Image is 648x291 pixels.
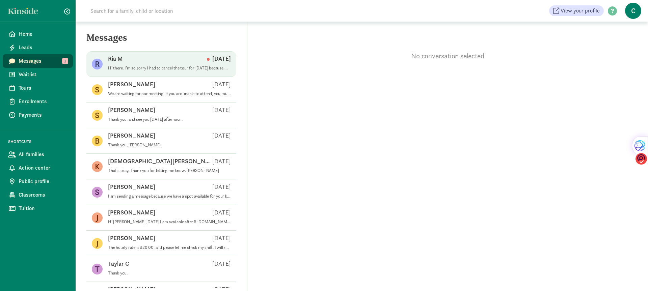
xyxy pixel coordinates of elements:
[3,202,73,215] a: Tuition
[19,164,67,172] span: Action center
[92,212,103,223] figure: J
[92,161,103,172] figure: K
[108,55,123,63] p: Ria M
[636,153,647,165] img: o1IwAAAABJRU5ErkJggg==
[108,183,155,191] p: [PERSON_NAME]
[108,168,231,173] p: That's okay. Thank you for letting me know. [PERSON_NAME]
[108,106,155,114] p: [PERSON_NAME]
[549,5,604,16] a: View your profile
[108,270,231,276] p: Thank you.
[19,30,67,38] span: Home
[19,204,67,212] span: Tuition
[108,80,155,88] p: [PERSON_NAME]
[212,183,231,191] p: [DATE]
[3,27,73,41] a: Home
[62,58,68,64] span: 1
[19,177,67,185] span: Public profile
[3,148,73,161] a: All families
[108,208,155,216] p: [PERSON_NAME]
[19,84,67,92] span: Tours
[212,80,231,88] p: [DATE]
[19,191,67,199] span: Classrooms
[92,136,103,146] figure: B
[108,65,231,71] p: Hi there, I’m so sorry I had to cancel the tour for [DATE] because my baby needs to go to the doc...
[3,108,73,122] a: Payments
[92,59,103,69] figure: R
[108,245,231,250] p: The hourly rate is $20.00, and please let me check my shift. I will respond to you as soon as pos...
[212,132,231,140] p: [DATE]
[19,57,67,65] span: Messages
[3,54,73,68] a: Messages 1
[108,194,231,199] p: I am sending a message because we have a spot available for your kiddo in September. Additionally...
[108,260,129,268] p: Taylar C
[108,132,155,140] p: [PERSON_NAME]
[212,234,231,242] p: [DATE]
[86,4,276,18] input: Search for a family, child or location
[19,111,67,119] span: Payments
[108,142,231,148] p: Thank you, [PERSON_NAME].
[92,110,103,121] figure: S
[108,234,155,242] p: [PERSON_NAME]
[19,97,67,106] span: Enrollments
[3,175,73,188] a: Public profile
[247,51,648,61] p: No conversation selected
[92,238,103,249] figure: J
[92,264,103,274] figure: T
[3,95,73,108] a: Enrollments
[19,43,67,52] span: Leads
[108,117,231,122] p: Thank you, and see you [DATE] afternoon.
[212,260,231,268] p: [DATE]
[3,41,73,54] a: Leads
[3,188,73,202] a: Classrooms
[108,91,231,96] p: We are waiting for our meeting. If you are unable to attend, you must call us. We take our respon...
[561,7,600,15] span: View your profile
[3,161,73,175] a: Action center
[76,32,247,49] h5: Messages
[19,150,67,158] span: All families
[19,70,67,79] span: Waitlist
[92,84,103,95] figure: S
[92,187,103,198] figure: S
[3,68,73,81] a: Waitlist
[212,157,231,165] p: [DATE]
[212,106,231,114] p: [DATE]
[207,55,231,63] p: [DATE]
[212,208,231,216] p: [DATE]
[108,157,212,165] p: [DEMOGRAPHIC_DATA][PERSON_NAME]
[108,219,231,225] p: Hi [PERSON_NAME],[DATE] I am available after 5:[DOMAIN_NAME] that works for you?
[625,3,641,19] span: C
[3,81,73,95] a: Tours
